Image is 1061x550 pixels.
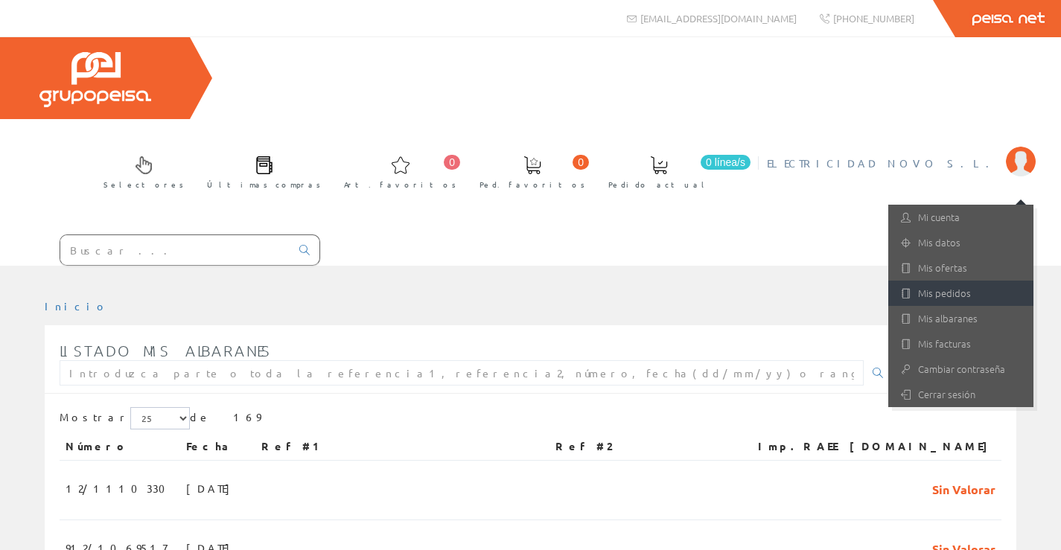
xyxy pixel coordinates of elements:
label: Mostrar [60,407,190,429]
span: Pedido actual [608,177,710,192]
a: Cambiar contraseña [888,356,1033,382]
th: Ref #2 [549,433,732,460]
input: Buscar ... [60,235,290,265]
a: Cerrar sesión [888,382,1033,407]
a: Mis ofertas [888,255,1033,281]
th: Número [60,433,180,460]
a: Últimas compras [192,144,328,198]
span: [EMAIL_ADDRESS][DOMAIN_NAME] [640,12,797,25]
a: Mi cuenta [888,205,1033,230]
th: [DOMAIN_NAME] [844,433,1001,460]
span: Últimas compras [207,177,321,192]
select: Mostrar [130,407,190,429]
span: 0 [444,155,460,170]
span: Selectores [103,177,184,192]
img: Grupo Peisa [39,52,151,107]
span: ELECTRICIDAD NOVO S.L. [767,156,998,170]
th: Imp.RAEE [732,433,844,460]
span: [DATE] [186,476,238,501]
div: de 169 [60,407,1001,433]
th: Fecha [180,433,255,460]
span: [PHONE_NUMBER] [833,12,914,25]
a: Mis facturas [888,331,1033,356]
a: Mis pedidos [888,281,1033,306]
span: Sin Valorar [932,476,995,501]
a: ELECTRICIDAD NOVO S.L. [767,144,1036,158]
a: Mis datos [888,230,1033,255]
input: Introduzca parte o toda la referencia1, referencia2, número, fecha(dd/mm/yy) o rango de fechas(dd... [60,360,864,386]
span: Art. favoritos [344,177,456,192]
span: Listado mis albaranes [60,342,272,359]
a: Selectores [89,144,191,198]
span: 0 línea/s [701,155,751,170]
span: 0 [573,155,589,170]
a: Inicio [45,299,108,313]
a: Mis albaranes [888,306,1033,331]
span: 12/1110330 [66,476,174,501]
th: Ref #1 [255,433,549,460]
span: Ped. favoritos [479,177,585,192]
